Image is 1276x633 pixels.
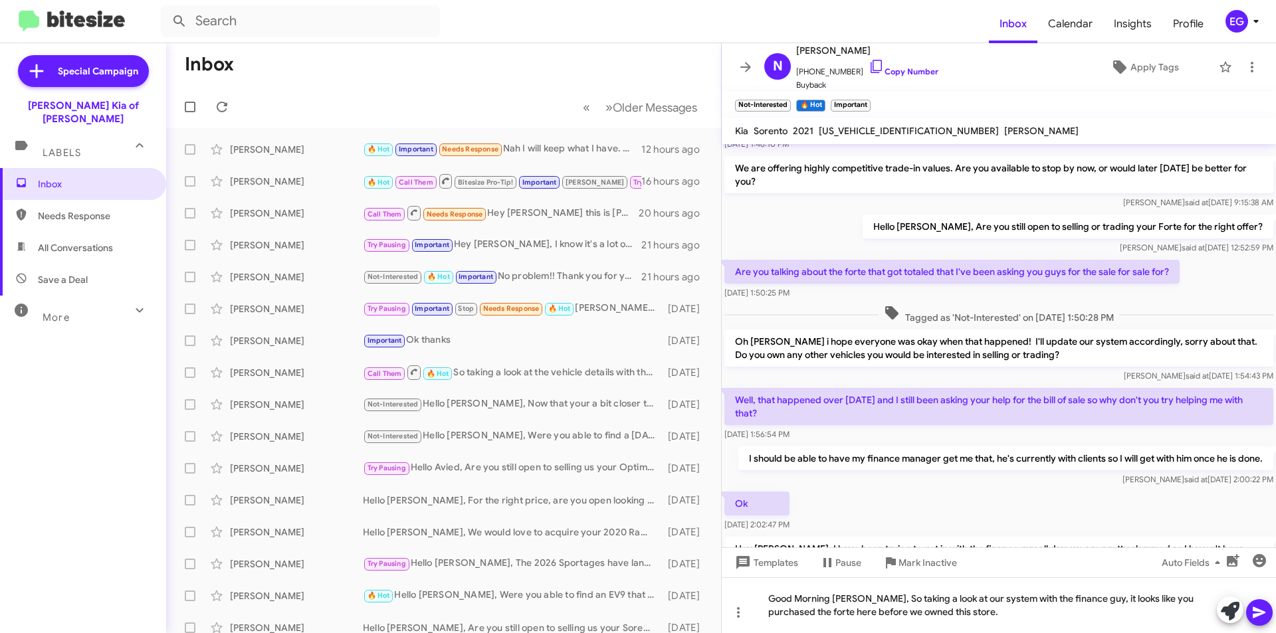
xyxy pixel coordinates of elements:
span: Not-Interested [368,400,419,408]
div: [DATE] [661,557,710,571]
span: Not-Interested [368,432,419,440]
div: [PERSON_NAME] [230,334,363,347]
div: Hello [PERSON_NAME], Were you able to find a [DATE] that fit your needs? [363,428,661,444]
div: Hello [PERSON_NAME], Now that your a bit closer to your lease end, would you consider an early up... [363,397,661,412]
span: 2021 [793,125,813,137]
div: Ok thanks [363,333,661,348]
span: 🔥 Hot [368,145,390,153]
div: Hello [PERSON_NAME], We would love to acquire your 2020 Ram 1500 for our pre owned lot. For the r... [363,525,661,539]
span: Stop [458,304,474,313]
div: [PERSON_NAME] [230,430,363,443]
span: « [583,99,590,116]
div: [PERSON_NAME] [230,175,363,188]
button: Next [597,94,705,121]
div: [DATE] [661,525,710,539]
span: Mark Inactive [899,551,957,575]
div: [PERSON_NAME] [230,398,363,411]
p: We are offering highly competitive trade-in values. Are you available to stop by now, or would la... [724,156,1273,193]
a: Special Campaign [18,55,149,87]
span: [PERSON_NAME] [DATE] 1:54:43 PM [1124,371,1273,381]
span: [PERSON_NAME] [796,43,938,58]
span: Call Them [399,178,433,187]
div: [DATE] [661,462,710,475]
span: Pause [835,551,861,575]
div: [PERSON_NAME] [230,270,363,284]
button: EG [1214,10,1261,33]
button: Auto Fields [1151,551,1236,575]
div: [PERSON_NAME] [230,302,363,316]
button: Templates [722,551,809,575]
button: Pause [809,551,872,575]
span: Buyback [796,78,938,92]
div: [DATE] [661,430,710,443]
p: Well, that happened over [DATE] and I still been asking your help for the bill of sale so why don... [724,388,1273,425]
div: Hello [PERSON_NAME], For the right price, are you open looking to sell your Sportage? [363,494,661,507]
a: Profile [1162,5,1214,43]
span: Important [368,336,402,345]
span: said at [1185,197,1208,207]
span: Needs Response [427,210,483,219]
p: Oh [PERSON_NAME] i hope everyone was okay when that happened! I'll update our system accordingly,... [724,329,1273,367]
div: 20 hours ago [639,207,710,220]
span: Older Messages [613,100,697,115]
span: Labels [43,147,81,159]
div: [DATE] [661,589,710,602]
div: Hello [PERSON_NAME], The 2026 Sportages have landed! I took a look at your current Sportage, it l... [363,556,661,571]
span: Important [399,145,433,153]
span: Try Pausing [633,178,672,187]
div: Good Morning [PERSON_NAME], So taking a look at our system with the finance guy, it looks like yo... [722,577,1276,633]
span: [DATE] 1:50:25 PM [724,288,790,298]
p: Are you talking about the forte that got totaled that I've been asking you guys for the sale for ... [724,260,1180,284]
div: [PERSON_NAME] [230,589,363,602]
p: Hey [PERSON_NAME], I have been trying to get in with the finance guy all day, we are pretty slamm... [724,537,1273,587]
span: Kia [735,125,748,137]
span: said at [1184,474,1208,484]
button: Previous [575,94,598,121]
span: Sorento [754,125,788,137]
small: 🔥 Hot [796,100,825,112]
span: Try Pausing [368,240,406,249]
div: Nah I will keep what I have. Thank you. [363,141,641,157]
div: [DATE] [661,334,710,347]
button: Apply Tags [1076,55,1212,79]
span: 🔥 Hot [548,304,571,313]
div: EG [1225,10,1248,33]
span: [PERSON_NAME] [566,178,625,187]
div: So taking a look at the vehicle details with the appraiser, it looks like we would be able to tra... [363,364,661,381]
span: Important [415,304,449,313]
div: Hey [PERSON_NAME] this is [PERSON_NAME] we spoke the other day can u call me at [PHONE_NUMBER] [363,205,639,221]
a: Copy Number [869,66,938,76]
span: [PERSON_NAME] [DATE] 2:00:22 PM [1122,474,1273,484]
span: Try Pausing [368,464,406,472]
div: Cool, just keep me posted [363,173,641,189]
small: Not-Interested [735,100,791,112]
span: 🔥 Hot [368,178,390,187]
div: [PERSON_NAME] [230,494,363,507]
span: 🔥 Hot [427,369,449,378]
div: No problem!! Thank you for your patience. :) [363,269,641,284]
span: [DATE] 2:02:47 PM [724,519,790,529]
span: Call Them [368,210,402,219]
span: Needs Response [483,304,540,313]
a: Inbox [989,5,1037,43]
span: Important [522,178,557,187]
span: Inbox [38,177,151,191]
span: Important [459,272,493,281]
div: [DATE] [661,398,710,411]
span: Templates [732,551,798,575]
span: said at [1182,242,1205,252]
a: Calendar [1037,5,1103,43]
span: [US_VEHICLE_IDENTIFICATION_NUMBER] [819,125,999,137]
input: Search [161,5,440,37]
span: [PERSON_NAME] [1004,125,1079,137]
p: Ok [724,492,790,515]
div: [PERSON_NAME] [230,238,363,252]
span: Try Pausing [368,559,406,568]
span: 🔥 Hot [368,591,390,600]
span: Needs Response [442,145,498,153]
div: [DATE] [661,302,710,316]
div: [PERSON_NAME] we will be at [GEOGRAPHIC_DATA] around 10am [363,301,661,316]
span: Auto Fields [1162,551,1225,575]
span: Needs Response [38,209,151,223]
span: Call Them [368,369,402,378]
